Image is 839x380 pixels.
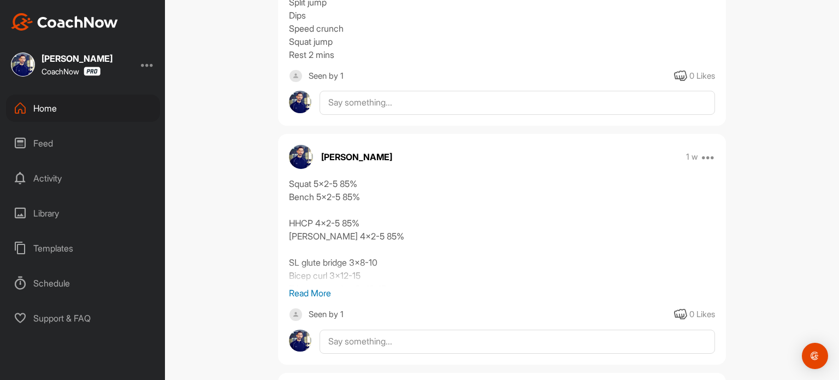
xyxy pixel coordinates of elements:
[289,91,311,113] img: avatar
[6,165,160,192] div: Activity
[42,54,113,63] div: [PERSON_NAME]
[6,235,160,262] div: Templates
[321,150,392,163] p: [PERSON_NAME]
[689,70,715,83] div: 0 Likes
[309,69,344,83] div: Seen by 1
[686,151,698,162] p: 1 w
[289,145,313,169] img: avatar
[802,343,828,369] div: Open Intercom Messenger
[11,13,118,31] img: CoachNow
[6,305,160,332] div: Support & FAQ
[289,308,303,321] img: square_default-ef6cabf814de5a2bf16c804365e32c732080f9872bdf737d349900a9daf73cf9.png
[84,67,101,76] img: CoachNow Pro
[42,67,101,76] div: CoachNow
[689,308,715,321] div: 0 Likes
[6,95,160,122] div: Home
[11,52,35,77] img: square_5a37a61ad57ae00e7fcfcc49d731167f.jpg
[309,308,344,321] div: Seen by 1
[6,200,160,227] div: Library
[289,287,715,300] p: Read More
[289,177,715,287] div: Squat 5x2-5 85% Bench 5x2-5 85% HHCP 4x2-5 85% [PERSON_NAME] 4x2-5 85% SL glute bridge 3x8-10 Bic...
[289,330,311,352] img: avatar
[6,130,160,157] div: Feed
[289,69,303,83] img: square_default-ef6cabf814de5a2bf16c804365e32c732080f9872bdf737d349900a9daf73cf9.png
[6,270,160,297] div: Schedule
